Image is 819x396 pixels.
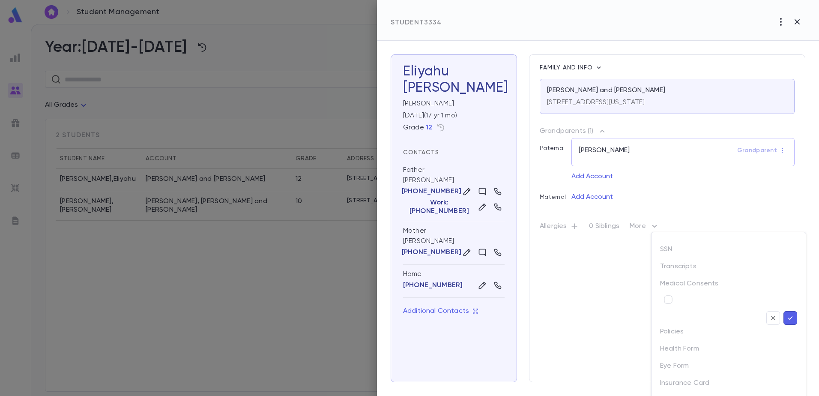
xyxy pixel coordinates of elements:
[660,279,719,291] p: Medical Consents
[660,325,697,342] p: Policies
[660,342,713,359] p: Health Form
[660,376,723,393] p: Insurance Card
[660,260,710,277] p: Transcripts
[660,243,686,260] p: SSN
[660,359,702,376] p: Eye Form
